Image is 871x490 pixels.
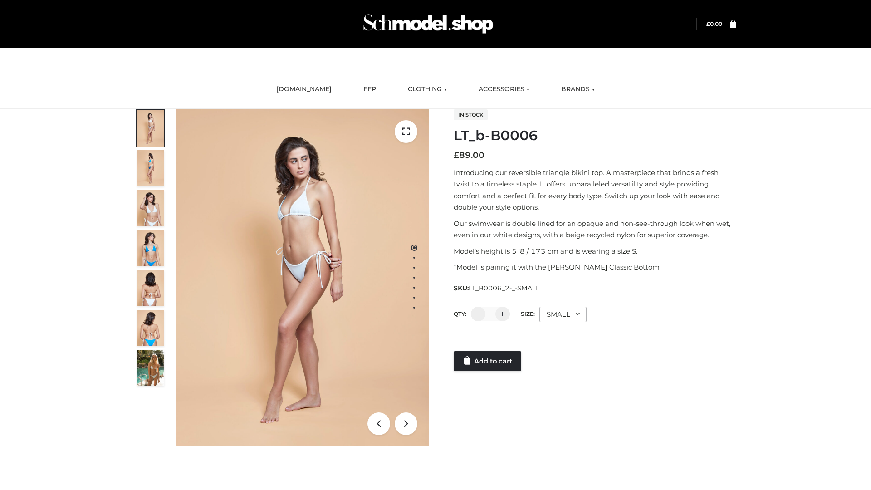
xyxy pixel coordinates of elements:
[706,20,710,27] span: £
[454,218,736,241] p: Our swimwear is double lined for an opaque and non-see-through look when wet, even in our white d...
[454,127,736,144] h1: LT_b-B0006
[137,230,164,266] img: ArielClassicBikiniTop_CloudNine_AzureSky_OW114ECO_4-scaled.jpg
[706,20,722,27] bdi: 0.00
[137,150,164,186] img: ArielClassicBikiniTop_CloudNine_AzureSky_OW114ECO_2-scaled.jpg
[454,351,521,371] a: Add to cart
[454,109,488,120] span: In stock
[454,167,736,213] p: Introducing our reversible triangle bikini top. A masterpiece that brings a fresh twist to a time...
[454,261,736,273] p: *Model is pairing it with the [PERSON_NAME] Classic Bottom
[137,110,164,147] img: ArielClassicBikiniTop_CloudNine_AzureSky_OW114ECO_1-scaled.jpg
[360,6,496,42] img: Schmodel Admin 964
[539,307,587,322] div: SMALL
[454,150,459,160] span: £
[269,79,338,99] a: [DOMAIN_NAME]
[137,350,164,386] img: Arieltop_CloudNine_AzureSky2.jpg
[521,310,535,317] label: Size:
[454,283,540,294] span: SKU:
[469,284,539,292] span: LT_B0006_2-_-SMALL
[176,109,429,446] img: ArielClassicBikiniTop_CloudNine_AzureSky_OW114ECO_1
[454,310,466,317] label: QTY:
[454,245,736,257] p: Model’s height is 5 ‘8 / 173 cm and is wearing a size S.
[454,150,484,160] bdi: 89.00
[137,190,164,226] img: ArielClassicBikiniTop_CloudNine_AzureSky_OW114ECO_3-scaled.jpg
[357,79,383,99] a: FFP
[137,310,164,346] img: ArielClassicBikiniTop_CloudNine_AzureSky_OW114ECO_8-scaled.jpg
[401,79,454,99] a: CLOTHING
[472,79,536,99] a: ACCESSORIES
[706,20,722,27] a: £0.00
[554,79,602,99] a: BRANDS
[137,270,164,306] img: ArielClassicBikiniTop_CloudNine_AzureSky_OW114ECO_7-scaled.jpg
